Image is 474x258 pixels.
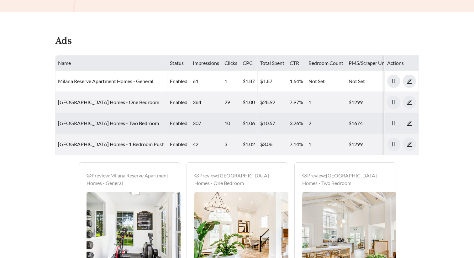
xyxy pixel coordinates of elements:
[346,92,403,113] td: $1299
[302,173,307,178] span: eye
[58,78,153,84] a: Milana Reserve Apartment Homes - General
[387,120,400,126] span: pause
[346,113,403,134] td: $1674
[58,120,159,126] a: [GEOGRAPHIC_DATA] Homes - Two Bedroom
[403,75,416,88] button: edit
[403,138,416,151] button: edit
[55,36,72,47] h4: Ads
[243,60,253,66] span: CPC
[170,78,187,84] span: enabled
[385,55,419,71] th: Actions
[240,71,258,92] td: $1.87
[287,92,306,113] td: 7.97%
[287,134,306,155] td: 7.14%
[222,92,240,113] td: 29
[170,120,187,126] span: enabled
[306,134,346,155] td: 1
[240,134,258,155] td: $1.02
[240,92,258,113] td: $1.00
[258,92,287,113] td: $28.92
[346,134,403,155] td: $1299
[403,96,416,109] button: edit
[258,55,287,71] th: Total Spent
[290,60,299,66] span: CTR
[287,71,306,92] td: 1.64%
[403,141,416,147] a: edit
[170,141,187,147] span: enabled
[387,78,400,84] span: pause
[240,113,258,134] td: $1.06
[190,92,222,113] td: 364
[258,134,287,155] td: $3.06
[222,55,240,71] th: Clicks
[387,138,400,151] button: pause
[287,113,306,134] td: 3.26%
[403,99,416,105] a: edit
[87,173,92,178] span: eye
[170,99,187,105] span: enabled
[190,113,222,134] td: 307
[387,96,400,109] button: pause
[87,172,172,187] div: Preview: Milana Reserve Apartment Homes - General
[403,120,416,126] a: edit
[194,173,199,178] span: eye
[387,99,400,105] span: pause
[58,141,165,147] a: [GEOGRAPHIC_DATA] Homes - 1 Bedroom Push
[222,134,240,155] td: 3
[387,141,400,147] span: pause
[306,71,346,92] td: Not Set
[258,71,287,92] td: $1.87
[190,134,222,155] td: 42
[346,71,403,92] td: Not Set
[190,71,222,92] td: 61
[167,55,190,71] th: Status
[222,71,240,92] td: 1
[55,55,167,71] th: Name
[387,75,400,88] button: pause
[190,55,222,71] th: Impressions
[306,55,346,71] th: Bedroom Count
[258,113,287,134] td: $10.57
[194,172,280,187] div: Preview: [GEOGRAPHIC_DATA] Homes - One Bedroom
[306,113,346,134] td: 2
[222,113,240,134] td: 10
[387,117,400,130] button: pause
[306,92,346,113] td: 1
[302,172,388,187] div: Preview: [GEOGRAPHIC_DATA] Homes - Two Bedroom
[403,78,416,84] a: edit
[58,99,159,105] a: [GEOGRAPHIC_DATA] Homes - One Bedroom
[403,117,416,130] button: edit
[346,55,403,71] th: PMS/Scraper Unit Price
